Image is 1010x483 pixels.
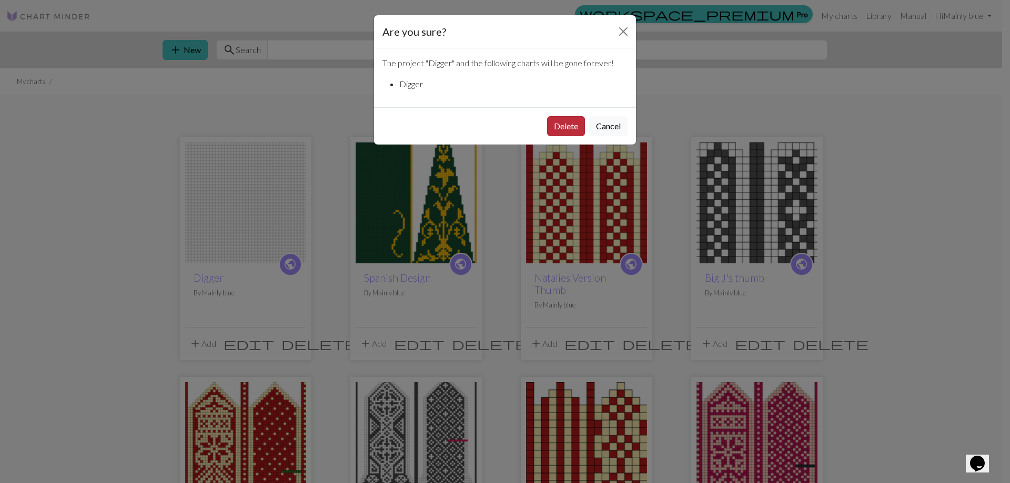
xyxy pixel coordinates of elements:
h5: Are you sure? [382,24,446,39]
button: Delete [547,116,585,136]
iframe: chat widget [966,441,999,472]
p: The project " Digger " and the following charts will be gone forever! [382,57,628,69]
li: Digger [399,78,628,90]
button: Close [615,23,632,40]
button: Cancel [589,116,628,136]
